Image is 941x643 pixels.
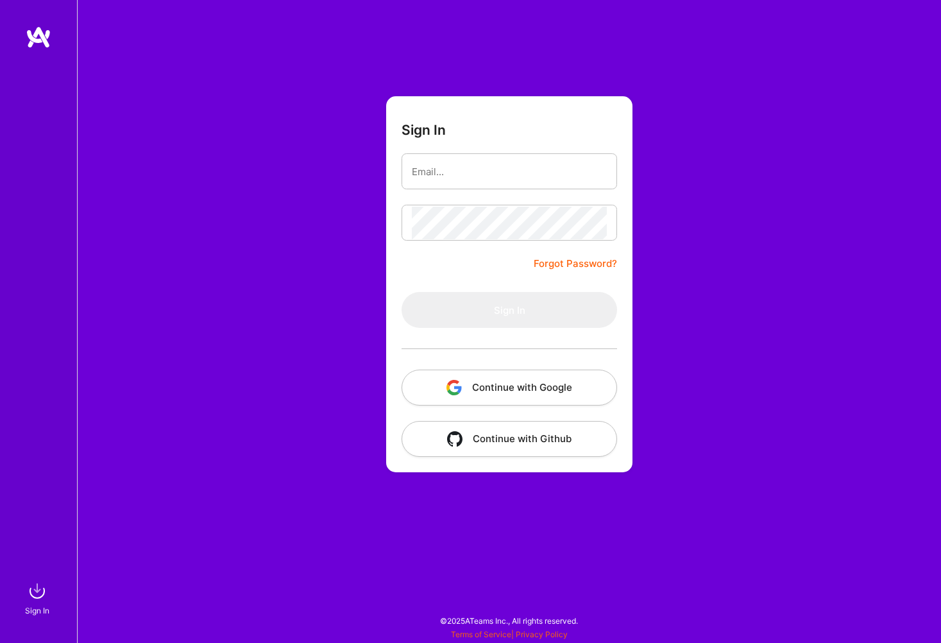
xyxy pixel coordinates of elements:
[412,155,607,188] input: Email...
[446,380,462,395] img: icon
[451,630,568,639] span: |
[447,431,462,447] img: icon
[402,122,446,138] h3: Sign In
[77,604,941,637] div: © 2025 ATeams Inc., All rights reserved.
[451,630,511,639] a: Terms of Service
[534,256,617,271] a: Forgot Password?
[516,630,568,639] a: Privacy Policy
[402,370,617,406] button: Continue with Google
[24,578,50,604] img: sign in
[25,604,49,617] div: Sign In
[402,292,617,328] button: Sign In
[27,578,50,617] a: sign inSign In
[26,26,51,49] img: logo
[402,421,617,457] button: Continue with Github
